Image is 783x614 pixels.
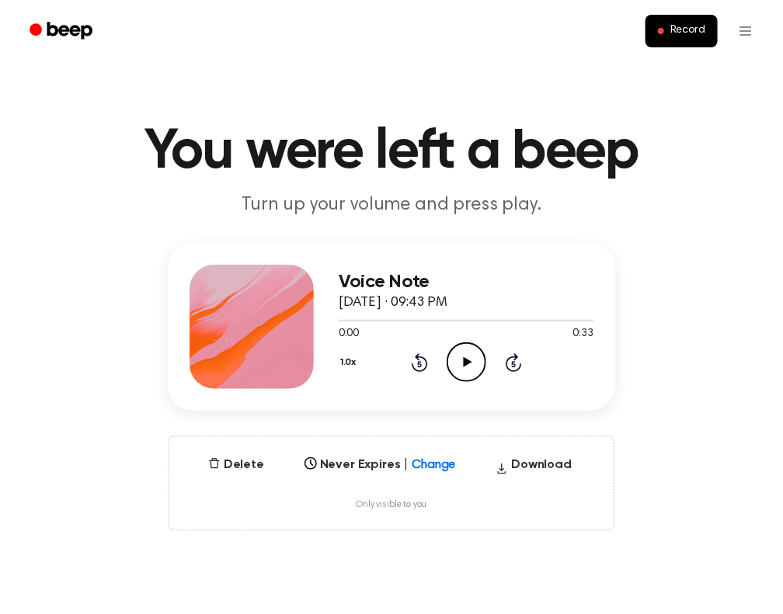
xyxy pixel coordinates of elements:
span: 0:33 [573,326,593,342]
p: Turn up your volume and press play. [93,193,690,218]
h1: You were left a beep [19,124,764,180]
button: 1.0x [339,349,362,376]
a: Beep [19,16,106,47]
button: Delete [202,456,270,474]
span: Record [670,24,705,38]
button: Open menu [727,12,764,50]
button: Download [489,456,578,480]
span: [DATE] · 09:43 PM [339,296,447,310]
span: Only visible to you [357,499,427,511]
span: 0:00 [339,326,359,342]
button: Record [646,15,718,47]
h3: Voice Note [339,272,593,293]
